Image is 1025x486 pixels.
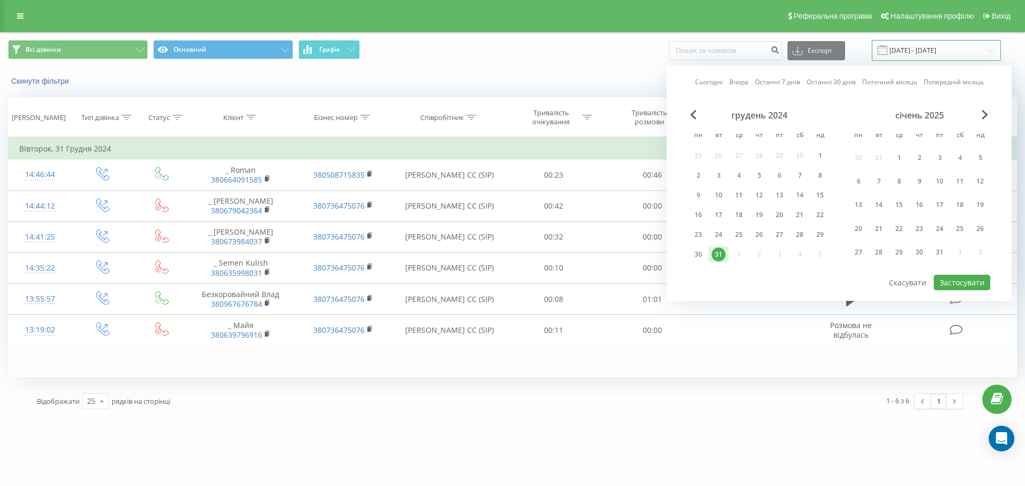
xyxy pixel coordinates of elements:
[973,151,987,165] div: 5
[37,396,80,406] span: Відображати
[807,77,856,87] a: Останні 30 днів
[790,207,810,223] div: сб 21 груд 2024 р.
[153,40,293,59] button: Основний
[314,113,358,122] div: Бізнес номер
[912,222,926,236] div: 23
[19,258,61,278] div: 14:35:22
[793,228,807,242] div: 28
[909,171,929,191] div: чт 9 січ 2025 р.
[810,227,830,243] div: нд 29 груд 2024 р.
[790,168,810,184] div: сб 7 груд 2024 р.
[772,169,786,182] div: 6
[992,12,1011,20] span: Вихід
[909,219,929,238] div: чт 23 січ 2025 р.
[982,110,988,119] span: Next Month
[690,128,706,144] abbr: понеділок
[603,284,701,315] td: 01:01
[603,315,701,346] td: 00:00
[504,160,603,190] td: 00:23
[889,195,909,215] div: ср 15 січ 2025 р.
[190,284,292,315] td: Безкоровайний Влад
[223,113,243,122] div: Клієнт
[19,320,61,340] div: 13:19:02
[313,232,365,242] a: 380736475076
[148,113,170,122] div: Статус
[691,228,705,242] div: 23
[851,245,865,259] div: 27
[989,426,1014,451] div: Open Intercom Messenger
[934,275,990,290] button: Застосувати
[691,169,705,182] div: 2
[504,315,603,346] td: 00:11
[690,110,697,119] span: Previous Month
[19,289,61,309] div: 13:55:57
[830,320,872,340] span: Розмова не відбулась
[712,248,726,261] div: 31
[912,198,926,212] div: 16
[973,198,987,212] div: 19
[420,113,464,122] div: Співробітник
[751,128,767,144] abbr: четвер
[313,170,365,180] a: 380508715835
[929,219,950,238] div: пт 24 січ 2025 р.
[708,168,729,184] div: вт 3 груд 2024 р.
[87,396,96,407] div: 25
[749,207,769,223] div: чт 19 груд 2024 р.
[523,108,580,126] div: Тривалість очікування
[749,187,769,203] div: чт 12 груд 2024 р.
[752,169,766,182] div: 5
[950,219,970,238] div: сб 25 січ 2025 р.
[932,128,948,144] abbr: п’ятниця
[394,160,504,190] td: [PERSON_NAME] CC (SIP)
[688,168,708,184] div: пн 2 груд 2024 р.
[712,188,726,202] div: 10
[970,171,990,191] div: нд 12 січ 2025 р.
[890,12,974,20] span: Налаштування профілю
[313,325,365,335] a: 380736475076
[889,243,909,262] div: ср 29 січ 2025 р.
[793,208,807,222] div: 21
[848,219,869,238] div: пн 20 січ 2025 р.
[712,169,726,182] div: 3
[872,174,886,188] div: 7
[211,174,262,185] a: 380664091585
[603,160,701,190] td: 00:46
[929,195,950,215] div: пт 17 січ 2025 р.
[813,149,827,163] div: 1
[603,221,701,252] td: 00:00
[810,148,830,164] div: нд 1 груд 2024 р.
[729,187,749,203] div: ср 11 груд 2024 р.
[621,108,678,126] div: Тривалість розмови
[972,128,988,144] abbr: неділя
[970,148,990,168] div: нд 5 січ 2025 р.
[848,195,869,215] div: пн 13 січ 2025 р.
[892,222,906,236] div: 22
[729,227,749,243] div: ср 25 груд 2024 р.
[731,128,747,144] abbr: середа
[81,113,119,122] div: Тип дзвінка
[871,128,887,144] abbr: вівторок
[190,315,292,346] td: _ Майя
[211,236,262,246] a: 380673984037
[850,128,866,144] abbr: понеділок
[708,207,729,223] div: вт 17 груд 2024 р.
[688,187,708,203] div: пн 9 груд 2024 р.
[912,174,926,188] div: 9
[950,148,970,168] div: сб 4 січ 2025 р.
[112,396,170,406] span: рядків на сторінці
[769,168,790,184] div: пт 6 груд 2024 р.
[26,45,61,54] span: Всі дзвінки
[711,128,727,144] abbr: вівторок
[708,227,729,243] div: вт 24 груд 2024 р.
[869,171,889,191] div: вт 7 січ 2025 р.
[892,151,906,165] div: 1
[319,46,340,53] span: Графік
[9,138,1017,160] td: Вівторок, 31 Грудня 2024
[669,41,782,60] input: Пошук за номером
[848,110,990,121] div: січень 2025
[973,222,987,236] div: 26
[953,151,967,165] div: 4
[504,190,603,221] td: 00:42
[933,174,947,188] div: 10
[12,113,66,122] div: [PERSON_NAME]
